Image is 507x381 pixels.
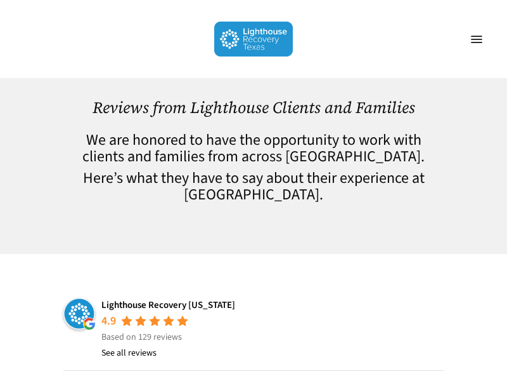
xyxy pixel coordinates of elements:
h1: Reviews from Lighthouse Clients and Families [63,98,444,117]
a: See all reviews [101,345,157,361]
img: Lighthouse Recovery Texas [63,298,95,330]
span: Based on 129 reviews [101,331,182,344]
div: 4.9 [101,314,116,329]
h4: We are honored to have the opportunity to work with clients and families from across [GEOGRAPHIC_... [63,132,444,165]
a: Lighthouse Recovery [US_STATE] [101,298,235,312]
a: Navigation Menu [464,33,489,46]
img: Lighthouse Recovery Texas [214,22,293,57]
h4: Here’s what they have to say about their experience at [GEOGRAPHIC_DATA]. [63,170,444,203]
